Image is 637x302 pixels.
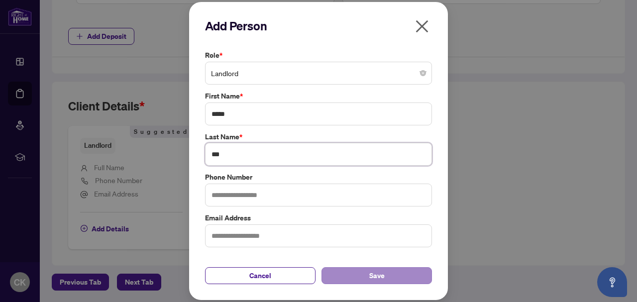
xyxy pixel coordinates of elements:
[249,268,271,284] span: Cancel
[597,267,627,297] button: Open asap
[414,18,430,34] span: close
[211,64,426,83] span: Landlord
[205,50,432,61] label: Role
[205,212,432,223] label: Email Address
[205,131,432,142] label: Last Name
[369,268,385,284] span: Save
[420,70,426,76] span: close-circle
[205,18,432,34] h2: Add Person
[205,91,432,101] label: First Name
[205,172,432,183] label: Phone Number
[321,267,432,284] button: Save
[205,267,316,284] button: Cancel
